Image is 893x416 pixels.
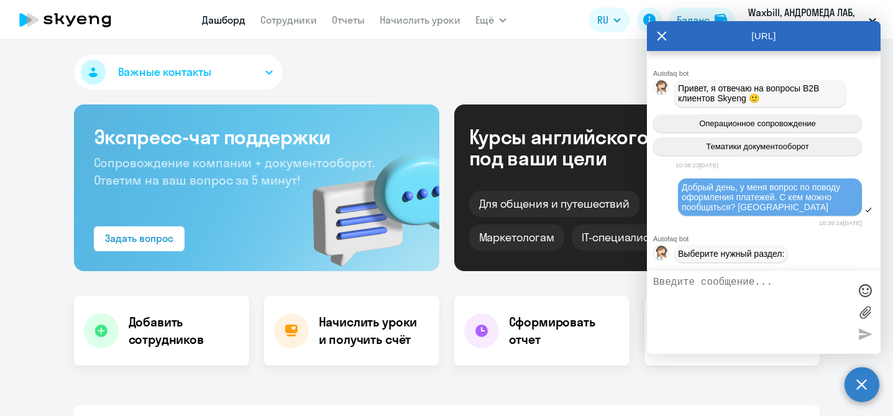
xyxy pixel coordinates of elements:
[748,5,864,35] p: Waxbill, АНДРОМЕДА ЛАБ, ООО
[572,224,679,251] div: IT-специалистам
[129,313,239,348] h4: Добавить сотрудников
[677,12,710,27] div: Баланс
[597,12,608,27] span: RU
[94,155,375,188] span: Сопровождение компании + документооборот. Ответим на ваш вопрос за 5 минут!
[588,7,630,32] button: RU
[475,12,494,27] span: Ещё
[332,14,365,26] a: Отчеты
[706,142,809,151] span: Тематики документооборот
[74,55,283,90] button: Важные контакты
[715,14,727,26] img: balance
[669,7,735,32] button: Балансbalance
[653,235,881,243] div: Autofaq bot
[118,64,211,80] span: Важные контакты
[742,5,882,35] button: Waxbill, АНДРОМЕДА ЛАБ, ООО
[678,83,822,103] span: Привет, я отвечаю на вопросы B2B клиентов Skyeng 🙂
[475,7,506,32] button: Ещё
[469,126,682,169] div: Курсы английского под ваши цели
[654,80,669,98] img: bot avatar
[699,119,816,128] span: Операционное сопровождение
[509,313,620,348] h4: Сформировать отчет
[653,137,862,155] button: Тематики документооборот
[856,303,874,321] label: Лимит 10 файлов
[380,14,460,26] a: Начислить уроки
[260,14,317,26] a: Сотрудники
[653,70,881,77] div: Autofaq bot
[675,162,718,169] time: 10:38:23[DATE]
[94,124,419,149] h3: Экспресс-чат поддержки
[682,182,843,212] span: Добрый день, у меня вопрос по поводу оформления платежей. С кем можно пообщаться? [GEOGRAPHIC_DATA]
[653,114,862,132] button: Операционное сопровождение
[469,224,564,251] div: Маркетологам
[295,131,439,271] img: bg-img
[105,231,173,246] div: Задать вопрос
[319,313,427,348] h4: Начислить уроки и получить счёт
[654,246,669,264] img: bot avatar
[469,191,640,217] div: Для общения и путешествий
[678,249,784,259] span: Выберите нужный раздел:
[94,226,185,251] button: Задать вопрос
[202,14,245,26] a: Дашборд
[819,220,862,226] time: 10:39:14[DATE]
